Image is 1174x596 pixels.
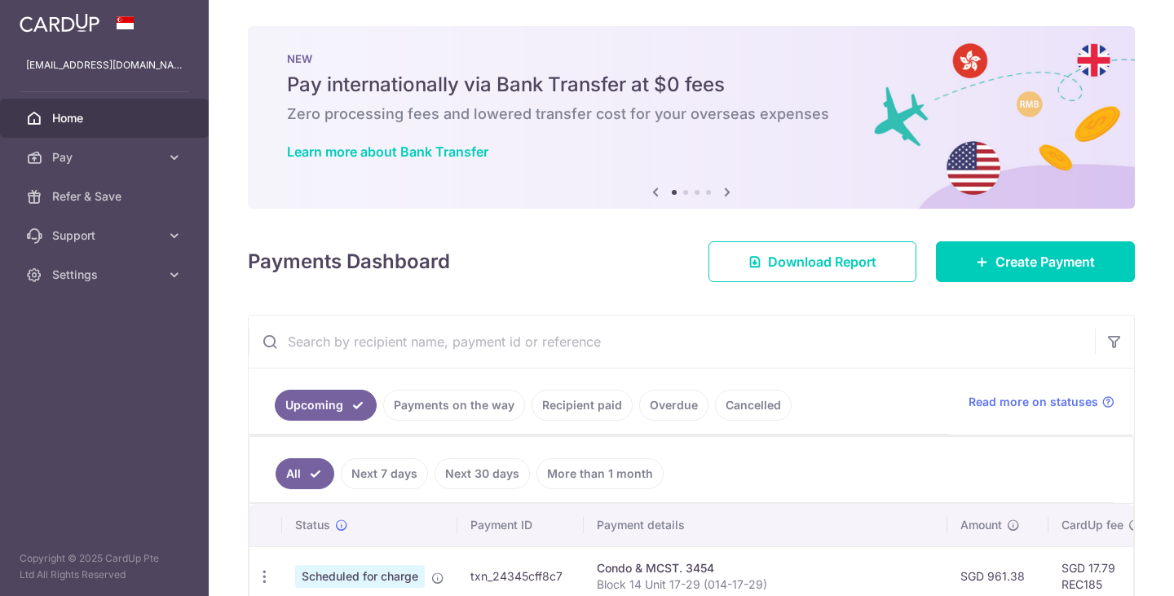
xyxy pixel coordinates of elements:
a: Upcoming [275,390,377,421]
span: Status [295,517,330,533]
a: Overdue [639,390,708,421]
a: Download Report [708,241,916,282]
a: Read more on statuses [969,394,1114,410]
a: Next 30 days [435,458,530,489]
span: Read more on statuses [969,394,1098,410]
img: CardUp [20,13,99,33]
div: Condo & MCST. 3454 [597,560,934,576]
span: Support [52,227,160,244]
a: Create Payment [936,241,1135,282]
span: CardUp fee [1061,517,1123,533]
h5: Pay internationally via Bank Transfer at $0 fees [287,72,1096,98]
a: More than 1 month [536,458,664,489]
a: Cancelled [715,390,792,421]
h6: Zero processing fees and lowered transfer cost for your overseas expenses [287,104,1096,124]
iframe: Opens a widget where you can find more information [1070,547,1158,588]
span: Home [52,110,160,126]
th: Payment ID [457,504,584,546]
span: Scheduled for charge [295,565,425,588]
input: Search by recipient name, payment id or reference [249,316,1095,368]
a: Recipient paid [532,390,633,421]
p: [EMAIL_ADDRESS][DOMAIN_NAME] [26,57,183,73]
img: Bank transfer banner [248,26,1135,209]
span: Refer & Save [52,188,160,205]
h4: Payments Dashboard [248,247,450,276]
span: Pay [52,149,160,166]
th: Payment details [584,504,947,546]
span: Download Report [768,252,876,272]
p: Block 14 Unit 17-29 (014-17-29) [597,576,934,593]
a: All [276,458,334,489]
a: Learn more about Bank Transfer [287,143,488,160]
span: Create Payment [995,252,1095,272]
a: Next 7 days [341,458,428,489]
p: NEW [287,52,1096,65]
span: Amount [960,517,1002,533]
span: Settings [52,267,160,283]
a: Payments on the way [383,390,525,421]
